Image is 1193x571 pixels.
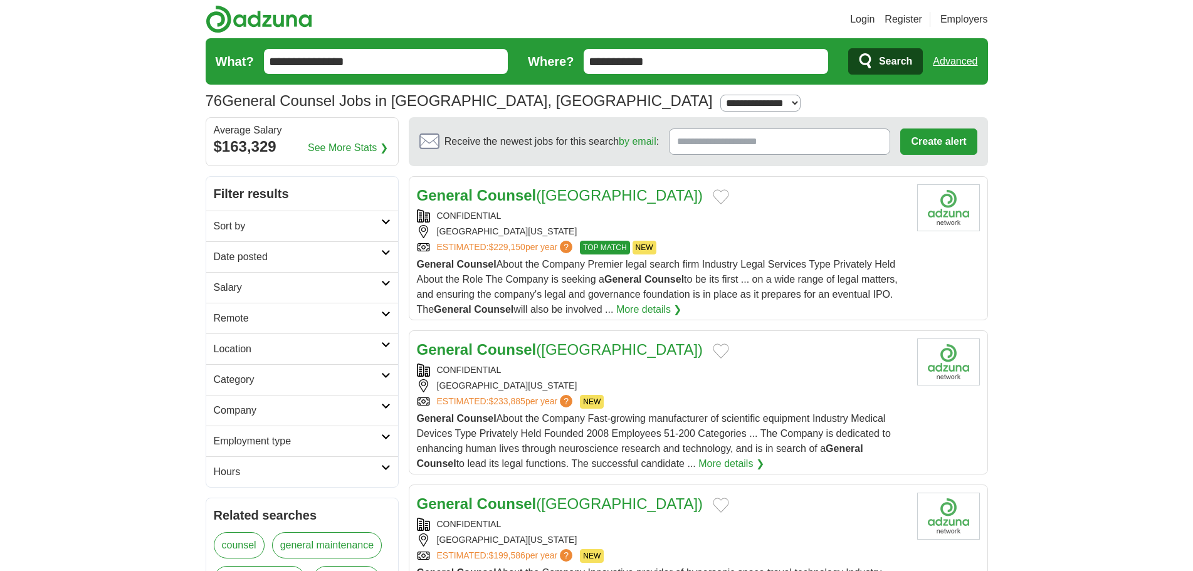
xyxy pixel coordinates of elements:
span: NEW [633,241,656,254]
h2: Remote [214,311,381,326]
a: More details ❯ [616,302,682,317]
a: General Counsel([GEOGRAPHIC_DATA]) [417,187,703,204]
div: CONFIDENTIAL [417,209,907,223]
a: Company [206,395,398,426]
span: $233,885 [488,396,525,406]
strong: Counsel [457,259,497,270]
strong: Counsel [477,341,537,358]
strong: Counsel [477,187,537,204]
a: by email [619,136,656,147]
button: Add to favorite jobs [713,189,729,204]
h2: Hours [214,464,381,479]
span: About the Company Premier legal search firm Industry Legal Services Type Privately Held About the... [417,259,898,315]
div: CONFIDENTIAL [417,518,907,531]
span: 76 [206,90,223,112]
h2: Salary [214,280,381,295]
h2: Location [214,342,381,357]
h2: Employment type [214,434,381,449]
strong: Counsel [474,304,513,315]
img: Adzuna logo [206,5,312,33]
span: ? [560,549,572,562]
strong: General [417,413,455,424]
div: [GEOGRAPHIC_DATA][US_STATE] [417,533,907,547]
a: Category [206,364,398,395]
strong: General [826,443,863,454]
div: $163,329 [214,135,391,158]
a: Date posted [206,241,398,272]
div: Average Salary [214,125,391,135]
span: NEW [580,549,604,563]
h1: General Counsel Jobs in [GEOGRAPHIC_DATA], [GEOGRAPHIC_DATA] [206,92,713,109]
button: Search [848,48,923,75]
strong: General [434,304,471,315]
div: [GEOGRAPHIC_DATA][US_STATE] [417,225,907,238]
a: Employers [940,12,988,27]
a: General Counsel([GEOGRAPHIC_DATA]) [417,341,703,358]
a: Employment type [206,426,398,456]
strong: General [417,341,473,358]
a: Salary [206,272,398,303]
a: Location [206,333,398,364]
div: CONFIDENTIAL [417,364,907,377]
a: ESTIMATED:$199,586per year? [437,549,575,563]
span: TOP MATCH [580,241,629,254]
span: About the Company Fast-growing manufacturer of scientific equipment Industry Medical Devices Type... [417,413,891,469]
strong: General [417,187,473,204]
h2: Date posted [214,249,381,265]
span: Search [879,49,912,74]
a: General Counsel([GEOGRAPHIC_DATA]) [417,495,703,512]
button: Add to favorite jobs [713,343,729,359]
a: general maintenance [272,532,382,558]
img: Company logo [917,338,980,385]
a: See More Stats ❯ [308,140,388,155]
button: Add to favorite jobs [713,498,729,513]
div: [GEOGRAPHIC_DATA][US_STATE] [417,379,907,392]
span: ? [560,395,572,407]
span: NEW [580,395,604,409]
button: Create alert [900,128,977,155]
strong: Counsel [417,458,456,469]
a: Hours [206,456,398,487]
strong: Counsel [644,274,684,285]
strong: General [417,259,455,270]
a: ESTIMATED:$233,885per year? [437,395,575,409]
label: What? [216,52,254,71]
h2: Related searches [214,506,391,525]
a: Remote [206,303,398,333]
strong: General [604,274,642,285]
span: $199,586 [488,550,525,560]
a: More details ❯ [698,456,764,471]
strong: Counsel [477,495,537,512]
a: Sort by [206,211,398,241]
a: Register [885,12,922,27]
img: Company logo [917,184,980,231]
a: counsel [214,532,265,558]
h2: Filter results [206,177,398,211]
span: Receive the newest jobs for this search : [444,134,659,149]
a: ESTIMATED:$229,150per year? [437,241,575,254]
label: Where? [528,52,574,71]
strong: Counsel [457,413,497,424]
h2: Sort by [214,219,381,234]
img: Company logo [917,493,980,540]
strong: General [417,495,473,512]
a: Login [850,12,875,27]
h2: Category [214,372,381,387]
h2: Company [214,403,381,418]
span: $229,150 [488,242,525,252]
a: Advanced [933,49,977,74]
span: ? [560,241,572,253]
